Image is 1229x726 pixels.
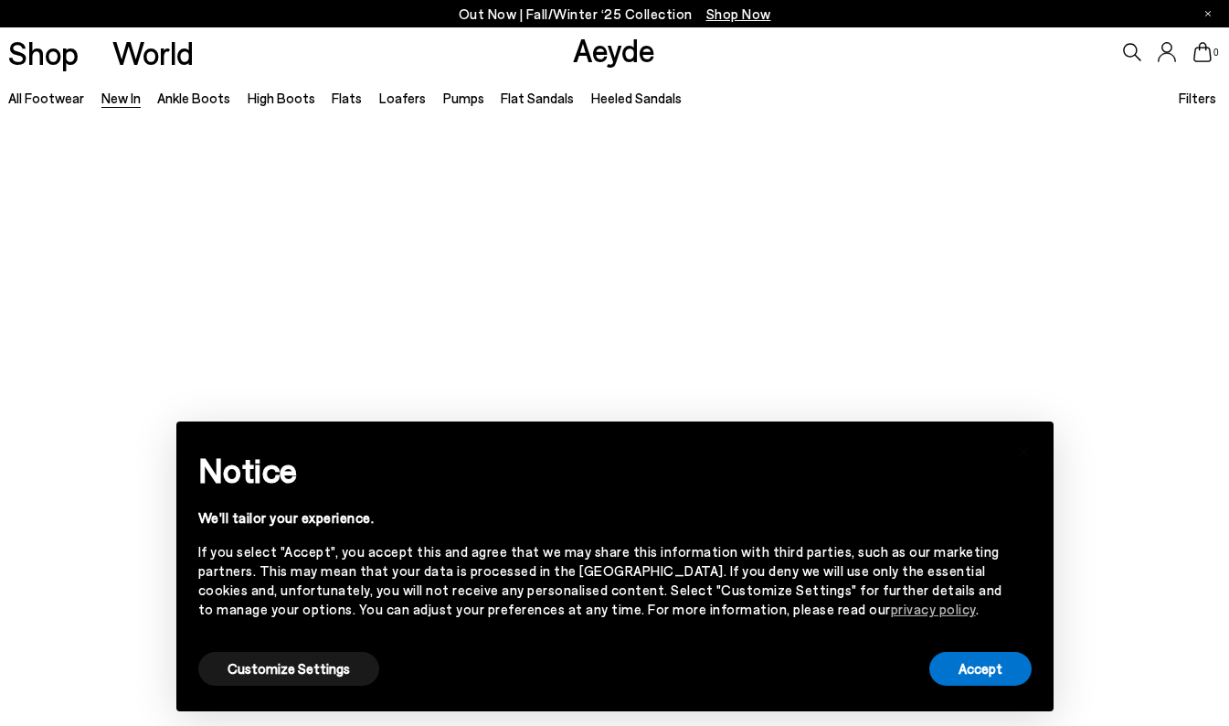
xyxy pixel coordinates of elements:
[248,90,315,106] a: High Boots
[891,601,976,617] a: privacy policy
[1193,42,1212,62] a: 0
[112,37,194,69] a: World
[501,90,574,106] a: Flat Sandals
[379,90,426,106] a: Loafers
[1212,48,1221,58] span: 0
[1018,435,1031,462] span: ×
[198,652,379,686] button: Customize Settings
[101,90,141,106] a: New In
[1179,90,1216,106] span: Filters
[198,508,1002,528] div: We'll tailor your experience.
[8,37,79,69] a: Shop
[706,5,771,22] span: Navigate to /collections/new-in
[198,542,1002,619] div: If you select "Accept", you accept this and agree that we may share this information with third p...
[8,90,84,106] a: All Footwear
[443,90,484,106] a: Pumps
[157,90,230,106] a: Ankle Boots
[1002,427,1046,471] button: Close this notice
[459,3,771,26] p: Out Now | Fall/Winter ‘25 Collection
[929,652,1032,686] button: Accept
[591,90,682,106] a: Heeled Sandals
[573,30,655,69] a: Aeyde
[198,446,1002,494] h2: Notice
[332,90,362,106] a: Flats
